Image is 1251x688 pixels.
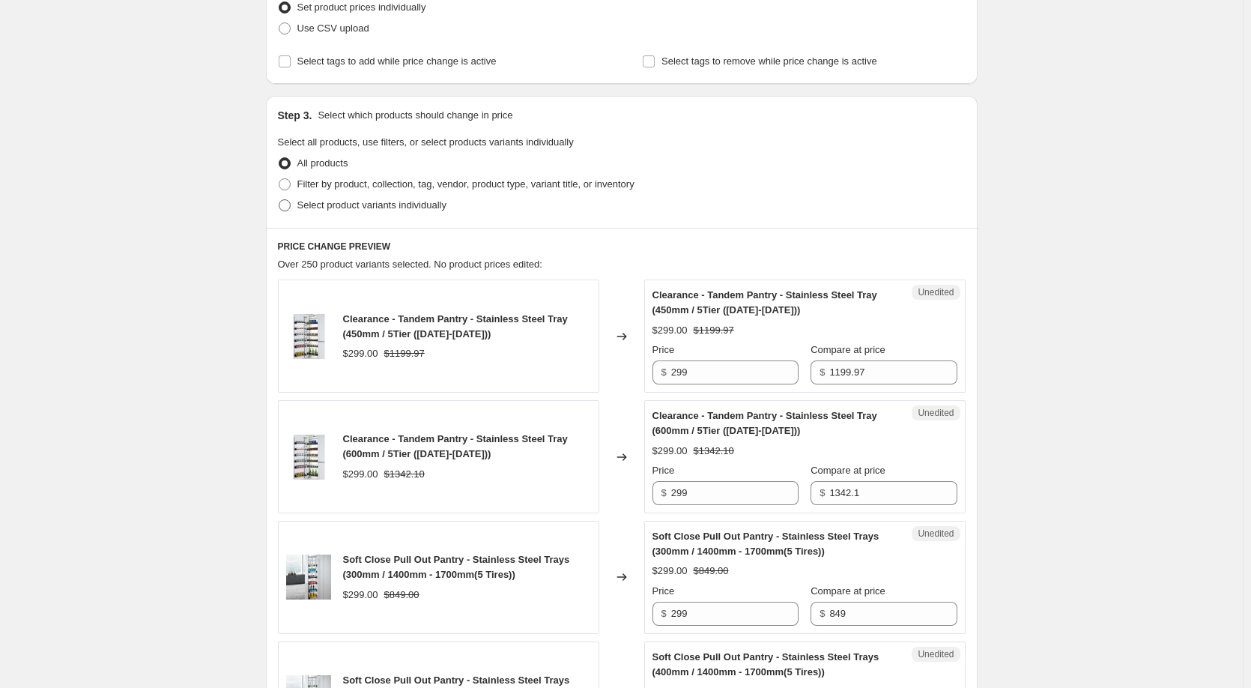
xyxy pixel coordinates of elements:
[820,366,825,378] span: $
[652,531,879,557] span: Soft Close Pull Out Pantry - Stainless Steel Trays (300mm / 1400mm - 1700mm(5 Tires))
[286,314,331,359] img: tandem-pantry-stainless-steel-tray-storage-arova-kitchens-bathrooms-449178_80x.jpg
[297,55,497,67] span: Select tags to add while price change is active
[384,467,425,482] strike: $1342.10
[918,648,954,660] span: Unedited
[278,259,542,270] span: Over 250 product variants selected. No product prices edited:
[811,465,885,476] span: Compare at price
[694,444,734,459] strike: $1342.10
[652,585,675,597] span: Price
[694,564,729,579] strike: $849.00
[661,366,667,378] span: $
[652,323,688,338] div: $299.00
[811,344,885,355] span: Compare at price
[652,410,877,436] span: Clearance - Tandem Pantry - Stainless Steel Tray (600mm / 5Tier ([DATE]-[DATE]))
[918,286,954,298] span: Unedited
[652,651,879,678] span: Soft Close Pull Out Pantry - Stainless Steel Trays (400mm / 1400mm - 1700mm(5 Tires))
[343,588,378,603] div: $299.00
[661,55,877,67] span: Select tags to remove while price change is active
[811,585,885,597] span: Compare at price
[278,241,966,253] h6: PRICE CHANGE PREVIEW
[384,588,419,603] strike: $849.00
[278,108,312,123] h2: Step 3.
[297,1,426,13] span: Set product prices individually
[384,346,425,361] strike: $1199.97
[297,22,369,34] span: Use CSV upload
[694,323,734,338] strike: $1199.97
[286,555,331,600] img: soft-close-pull-out-pantry-stainless-steel-trays-storage-arova-965366_80x.jpg
[297,178,634,190] span: Filter by product, collection, tag, vendor, product type, variant title, or inventory
[661,487,667,498] span: $
[652,564,688,579] div: $299.00
[661,608,667,619] span: $
[820,608,825,619] span: $
[297,199,446,211] span: Select product variants individually
[652,289,877,316] span: Clearance - Tandem Pantry - Stainless Steel Tray (450mm / 5Tier ([DATE]-[DATE]))
[278,136,574,148] span: Select all products, use filters, or select products variants individually
[652,444,688,459] div: $299.00
[343,433,568,459] span: Clearance - Tandem Pantry - Stainless Steel Tray (600mm / 5Tier ([DATE]-[DATE]))
[820,487,825,498] span: $
[318,108,512,123] p: Select which products should change in price
[343,313,568,340] span: Clearance - Tandem Pantry - Stainless Steel Tray (450mm / 5Tier ([DATE]-[DATE]))
[918,528,954,540] span: Unedited
[343,554,570,580] span: Soft Close Pull Out Pantry - Stainless Steel Trays (300mm / 1400mm - 1700mm(5 Tires))
[343,346,378,361] div: $299.00
[343,467,378,482] div: $299.00
[652,344,675,355] span: Price
[297,157,348,169] span: All products
[918,407,954,419] span: Unedited
[286,435,331,480] img: tandem-pantry-stainless-steel-tray-storage-arova-kitchens-bathrooms-449178_80x.jpg
[652,465,675,476] span: Price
